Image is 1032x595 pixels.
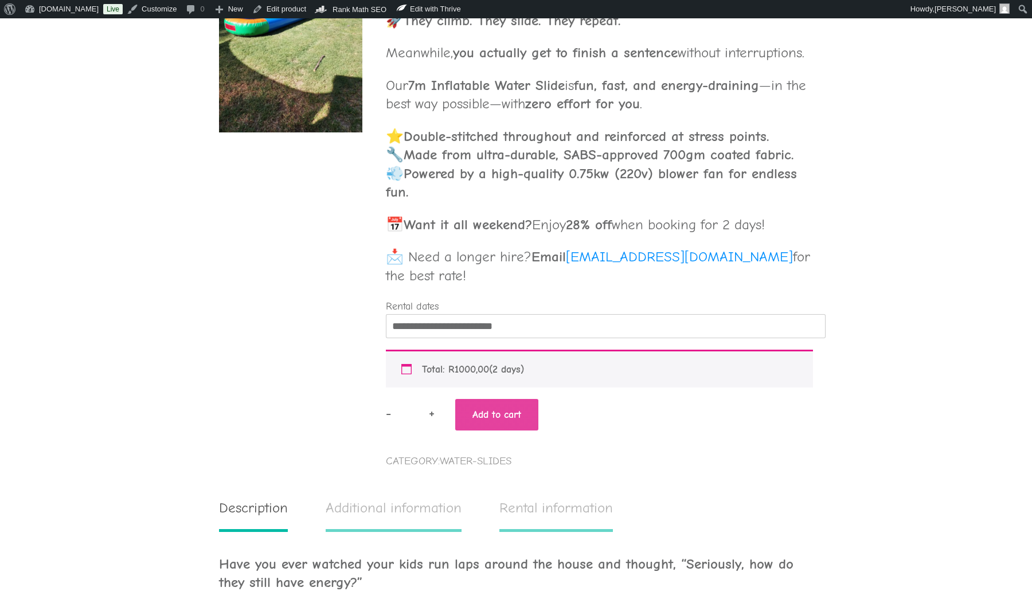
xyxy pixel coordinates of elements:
[422,363,524,375] strong: Total: R ( )
[333,5,386,14] span: Rank Math SEO
[566,216,612,233] strong: 28% off
[455,399,538,430] button: Add to cart
[455,363,489,375] span: 1000,00
[386,11,813,44] p: 🚀
[492,363,521,375] span: 2 days
[386,127,813,216] p: ⭐ 🔧 💨
[935,5,996,13] span: [PERSON_NAME]
[386,248,813,299] p: 📩 Need a longer hire? for the best rate!
[326,491,462,524] a: Additional information
[386,300,439,312] label: Rental dates
[103,4,123,14] a: Live
[404,146,794,163] strong: Made from ultra-durable, SABS-approved 700gm coated fabric.
[440,455,511,467] a: water-slides
[386,216,813,248] p: 📅 Enjoy when booking for 2 days!
[386,76,813,127] p: Our is —in the best way possible—with .
[219,555,793,591] strong: Have you ever watched your kids run laps around the house and thought, “Seriously, how do they st...
[531,248,793,265] strong: Email
[386,408,391,419] button: -
[566,248,793,265] a: [EMAIL_ADDRESS][DOMAIN_NAME]
[386,44,813,76] p: Meanwhile, without interruptions.
[408,77,565,93] strong: 7m Inflatable Water Slide
[429,408,435,419] button: +
[453,44,678,61] strong: you actually get to finish a sentence
[404,128,769,144] strong: Double-stitched throughout and reinforced at stress points.
[404,216,532,233] strong: Want it all weekend?
[404,12,621,29] strong: They climb. They slide. They repeat.
[219,491,288,524] a: Description
[574,77,759,93] strong: fun, fast, and energy-draining
[499,491,613,524] a: Rental information
[386,451,813,471] span: Category:
[525,95,640,112] strong: zero effort for you
[391,408,428,419] input: Product quantity
[386,165,797,201] strong: Powered by a high-quality 0.75kw (220v) blower fan for endless fun.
